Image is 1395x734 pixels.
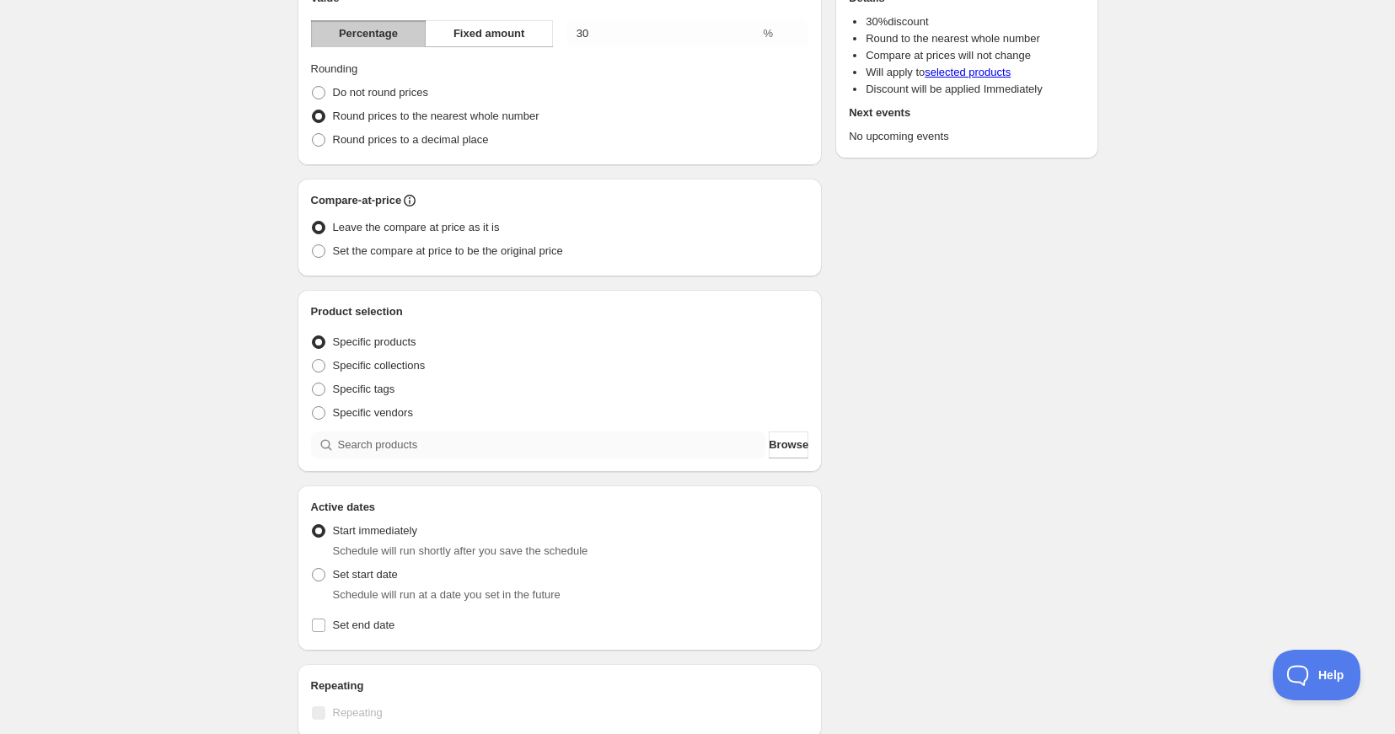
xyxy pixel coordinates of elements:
span: Round prices to the nearest whole number [333,110,539,122]
li: Round to the nearest whole number [866,30,1084,47]
button: Browse [769,431,808,458]
span: % [764,27,774,40]
span: Round prices to a decimal place [333,133,489,146]
span: Specific tags [333,383,395,395]
a: selected products [925,66,1011,78]
button: Fixed amount [425,20,552,47]
span: Start immediately [333,524,417,537]
span: Set the compare at price to be the original price [333,244,563,257]
span: Repeating [333,706,383,719]
span: Set start date [333,568,398,581]
li: Will apply to [866,64,1084,81]
span: Specific vendors [333,406,413,419]
span: Browse [769,437,808,453]
h2: Product selection [311,303,809,320]
span: Specific collections [333,359,426,372]
h2: Active dates [311,499,809,516]
span: Set end date [333,619,395,631]
span: Schedule will run shortly after you save the schedule [333,544,588,557]
li: 30 % discount [866,13,1084,30]
span: Percentage [339,25,398,42]
button: Percentage [311,20,427,47]
iframe: Toggle Customer Support [1273,650,1361,700]
li: Compare at prices will not change [866,47,1084,64]
span: Rounding [311,62,358,75]
p: No upcoming events [849,128,1084,145]
h2: Compare-at-price [311,192,402,209]
span: Fixed amount [453,25,525,42]
h2: Next events [849,104,1084,121]
input: Search products [338,431,766,458]
span: Schedule will run at a date you set in the future [333,588,561,601]
li: Discount will be applied Immediately [866,81,1084,98]
span: Specific products [333,335,416,348]
span: Leave the compare at price as it is [333,221,500,233]
span: Do not round prices [333,86,428,99]
h2: Repeating [311,678,809,694]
